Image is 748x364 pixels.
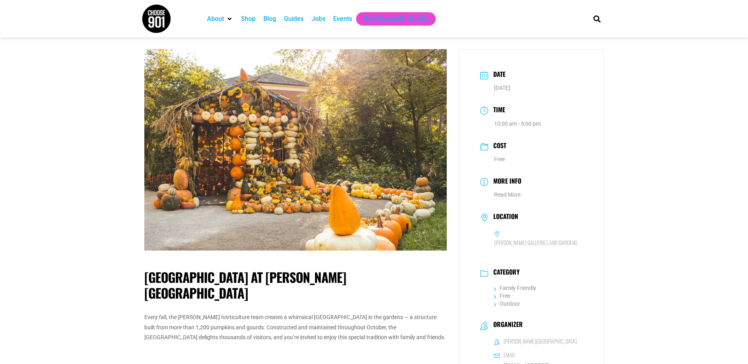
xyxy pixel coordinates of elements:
[489,141,506,152] h3: Cost
[504,351,515,358] h6: Email
[144,269,447,301] h1: [GEOGRAPHIC_DATA] at [PERSON_NAME][GEOGRAPHIC_DATA]
[494,85,510,91] span: [DATE]
[207,14,224,24] a: About
[489,213,518,222] h3: Location
[504,338,577,345] h6: [PERSON_NAME][GEOGRAPHIC_DATA]
[333,14,352,24] a: Events
[494,191,520,198] a: Read More
[494,239,577,246] h6: [PERSON_NAME] Galleries And Gardens
[494,293,510,299] a: Free
[494,301,520,307] a: Outdoor
[494,285,536,291] a: Family Friendly
[494,121,541,127] abbr: 10:00 am - 5:00 pm
[312,14,325,24] a: Jobs
[144,312,447,342] p: Every fall, the [PERSON_NAME] horticulture team creates a whimsical [GEOGRAPHIC_DATA] in the gard...
[284,14,304,24] a: Guides
[203,12,580,26] nav: Main nav
[203,12,237,26] div: About
[263,14,276,24] a: Blog
[364,14,428,24] a: Get Choose901 Emails
[489,268,520,278] h3: Category
[489,176,521,188] h3: More Info
[590,12,603,25] div: Search
[489,321,523,330] h3: Organizer
[489,105,505,116] h3: Time
[480,154,582,164] dd: Free
[241,14,256,24] a: Shop
[489,69,506,81] h3: Date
